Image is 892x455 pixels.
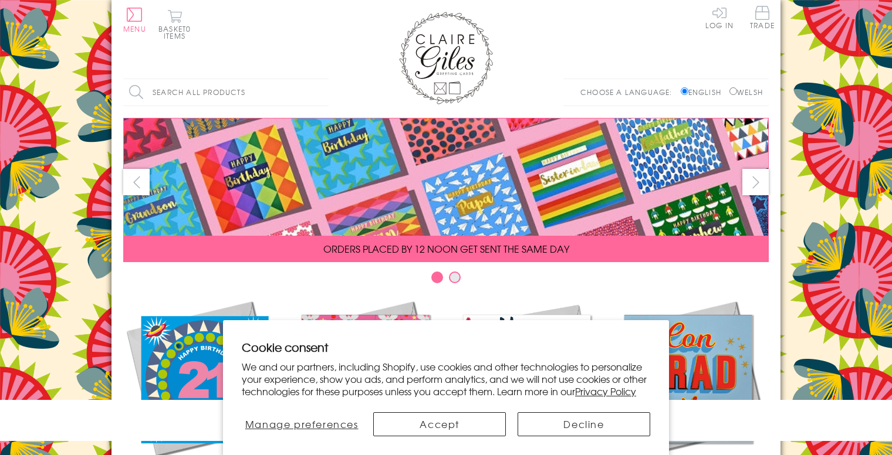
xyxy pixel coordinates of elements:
input: Search [317,79,329,106]
button: Manage preferences [242,412,361,436]
span: Manage preferences [245,417,359,431]
a: Log In [705,6,734,29]
button: Basket0 items [158,9,191,39]
p: We and our partners, including Shopify, use cookies and other technologies to personalize your ex... [242,361,650,397]
button: Decline [518,412,650,436]
input: Welsh [729,87,737,95]
a: Trade [750,6,775,31]
input: Search all products [123,79,329,106]
input: English [681,87,688,95]
h2: Cookie consent [242,339,650,355]
button: Carousel Page 1 (Current Slide) [431,271,443,283]
button: next [742,169,769,195]
span: 0 items [164,23,191,41]
p: Choose a language: [580,87,678,97]
div: Carousel Pagination [123,271,769,289]
span: Menu [123,23,146,34]
button: Accept [373,412,506,436]
img: Claire Giles Greetings Cards [399,12,493,104]
span: ORDERS PLACED BY 12 NOON GET SENT THE SAME DAY [323,242,569,256]
span: Trade [750,6,775,29]
label: Welsh [729,87,763,97]
a: Privacy Policy [575,384,636,398]
button: Menu [123,8,146,32]
button: Carousel Page 2 [449,271,461,283]
label: English [681,87,727,97]
button: prev [123,169,150,195]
